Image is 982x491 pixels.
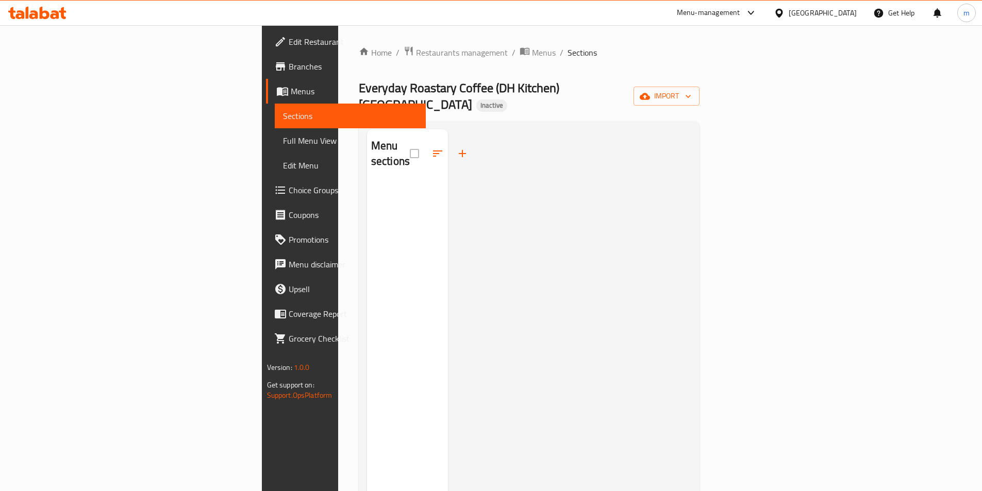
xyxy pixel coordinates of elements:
[476,101,507,110] span: Inactive
[476,99,507,112] div: Inactive
[266,301,426,326] a: Coverage Report
[283,159,418,172] span: Edit Menu
[677,7,740,19] div: Menu-management
[359,46,700,59] nav: breadcrumb
[266,252,426,277] a: Menu disclaimer
[789,7,857,19] div: [GEOGRAPHIC_DATA]
[267,378,314,392] span: Get support on:
[266,326,426,351] a: Grocery Checklist
[963,7,970,19] span: m
[289,209,418,221] span: Coupons
[266,277,426,301] a: Upsell
[275,153,426,178] a: Edit Menu
[294,361,310,374] span: 1.0.0
[289,60,418,73] span: Branches
[267,388,332,402] a: Support.OpsPlatform
[520,46,556,59] a: Menus
[289,184,418,196] span: Choice Groups
[512,46,515,59] li: /
[289,36,418,48] span: Edit Restaurant
[291,85,418,97] span: Menus
[289,308,418,320] span: Coverage Report
[642,90,691,103] span: import
[283,134,418,147] span: Full Menu View
[275,128,426,153] a: Full Menu View
[450,141,475,166] button: Add section
[289,233,418,246] span: Promotions
[634,87,700,106] button: import
[532,46,556,59] span: Menus
[416,46,508,59] span: Restaurants management
[425,141,450,166] span: Sort sections
[359,76,559,116] span: Everyday Roastary Coffee (DH Kitchen) [GEOGRAPHIC_DATA]
[289,283,418,295] span: Upsell
[560,46,563,59] li: /
[266,79,426,104] a: Menus
[266,178,426,202] a: Choice Groups
[289,258,418,270] span: Menu disclaimer
[266,29,426,54] a: Edit Restaurant
[266,202,426,227] a: Coupons
[266,227,426,252] a: Promotions
[275,104,426,128] a: Sections
[283,110,418,122] span: Sections
[404,46,508,59] a: Restaurants management
[289,332,418,345] span: Grocery Checklist
[568,46,597,59] span: Sections
[267,361,292,374] span: Version:
[367,178,448,187] nav: Menu sections
[266,54,426,79] a: Branches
